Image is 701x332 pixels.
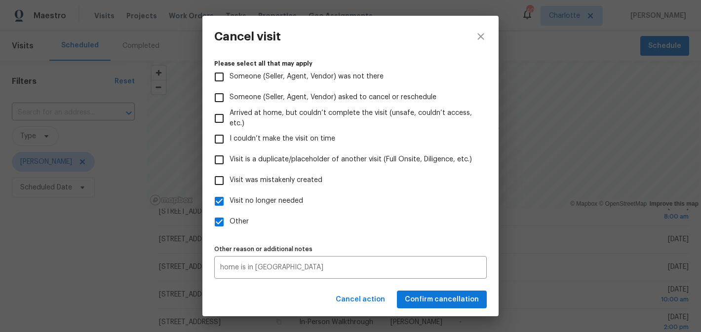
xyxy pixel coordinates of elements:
span: Visit was mistakenly created [230,175,322,185]
button: Confirm cancellation [397,291,487,309]
span: I couldn’t make the visit on time [230,134,335,144]
span: Someone (Seller, Agent, Vendor) asked to cancel or reschedule [230,92,436,103]
span: Visit is a duplicate/placeholder of another visit (Full Onsite, Diligence, etc.) [230,154,472,165]
button: Cancel action [332,291,389,309]
span: Other [230,217,249,227]
span: Visit no longer needed [230,196,303,206]
button: close [463,16,499,57]
label: Other reason or additional notes [214,246,487,252]
span: Confirm cancellation [405,294,479,306]
label: Please select all that may apply [214,61,487,67]
h3: Cancel visit [214,30,281,43]
span: Someone (Seller, Agent, Vendor) was not there [230,72,384,82]
span: Arrived at home, but couldn’t complete the visit (unsafe, couldn’t access, etc.) [230,108,479,129]
span: Cancel action [336,294,385,306]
